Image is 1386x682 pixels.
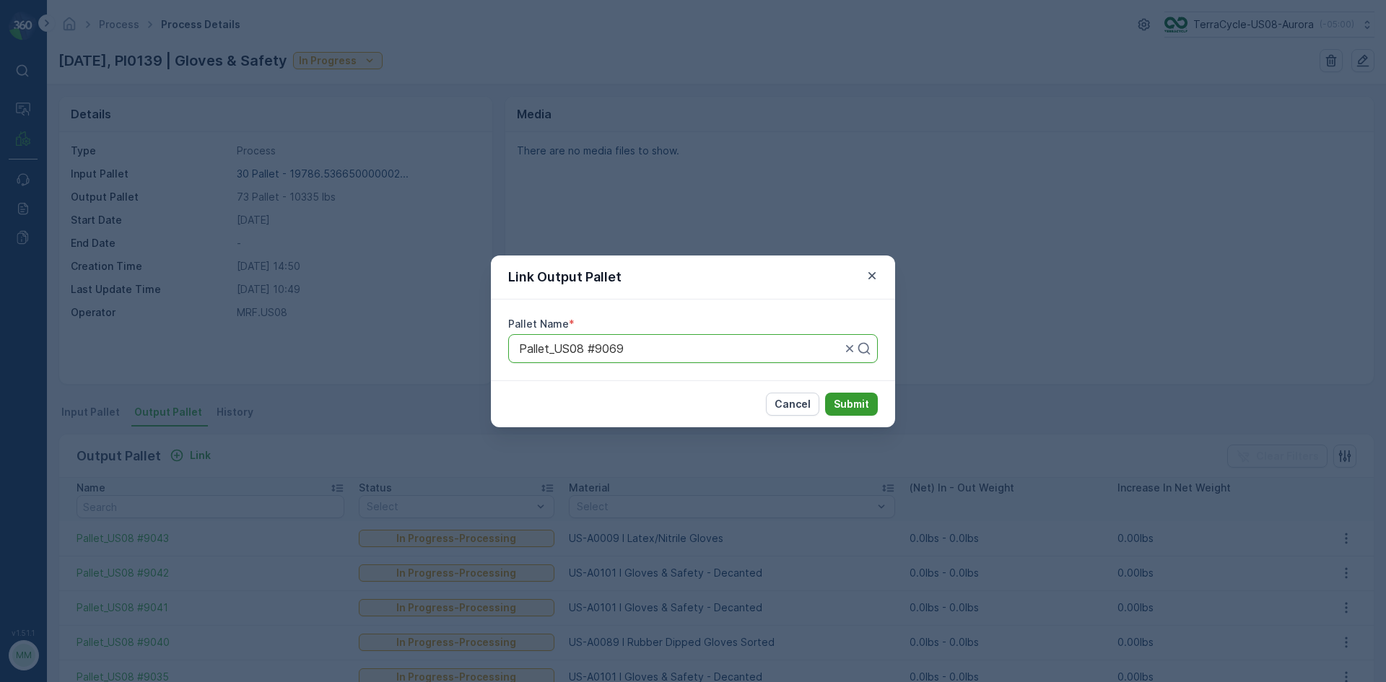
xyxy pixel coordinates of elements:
button: Cancel [766,393,819,416]
button: Submit [825,393,878,416]
p: Submit [834,397,869,411]
p: Link Output Pallet [508,267,622,287]
p: Cancel [775,397,811,411]
label: Pallet Name [508,318,569,330]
